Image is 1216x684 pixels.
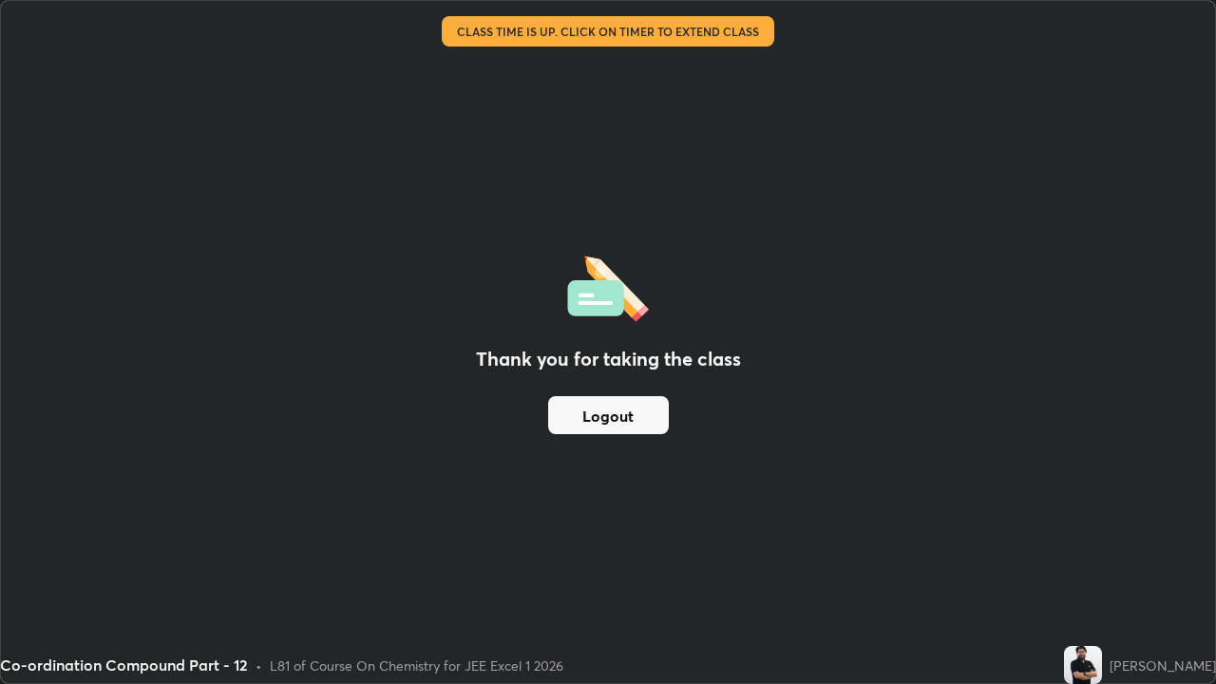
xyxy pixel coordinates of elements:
img: offlineFeedback.1438e8b3.svg [567,250,649,322]
div: [PERSON_NAME] [1110,655,1216,675]
img: b34798ff5e6b4ad6bbf22d8cad6d1581.jpg [1064,646,1102,684]
button: Logout [548,396,669,434]
h2: Thank you for taking the class [476,345,741,373]
div: • [256,655,262,675]
div: L81 of Course On Chemistry for JEE Excel 1 2026 [270,655,563,675]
